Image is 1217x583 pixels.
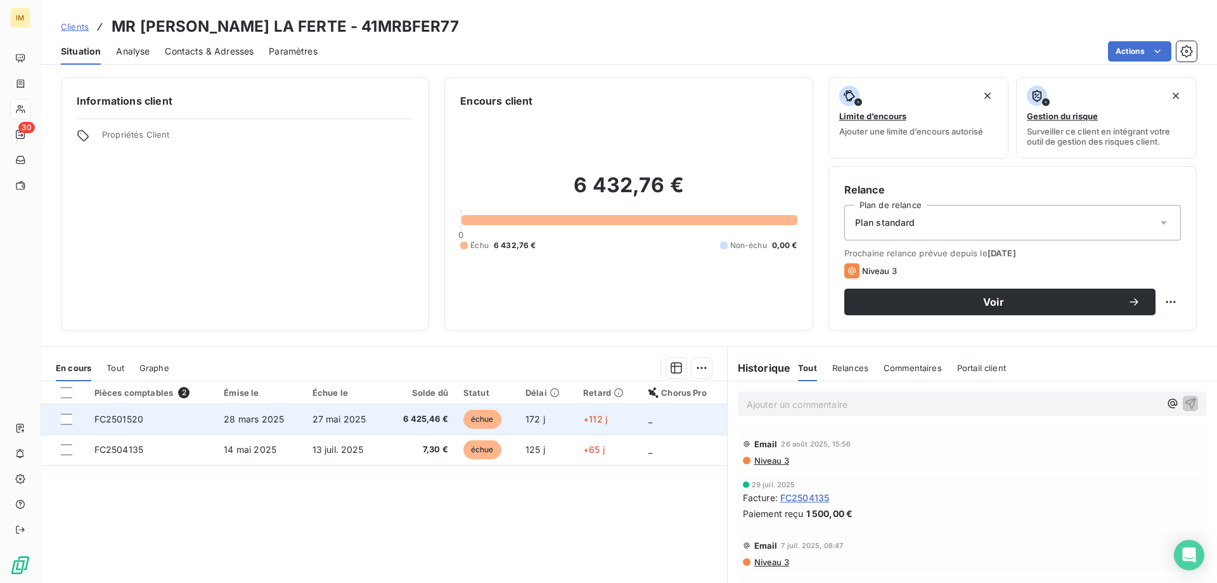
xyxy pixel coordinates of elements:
span: Prochaine relance prévue depuis le [844,248,1181,258]
button: Actions [1108,41,1171,62]
span: 0 [458,230,463,240]
span: Plan standard [855,216,915,229]
div: Chorus Pro [648,388,719,398]
span: 172 j [525,414,545,424]
span: 7 juil. 2025, 08:47 [781,542,843,549]
span: Situation [61,45,101,58]
span: Email [754,439,778,449]
span: Contacts & Adresses [165,45,254,58]
button: Voir [844,289,1156,315]
span: +65 j [583,444,605,455]
span: Limite d’encours [839,111,906,121]
span: 6 432,76 € [494,240,536,251]
div: Statut [463,388,510,398]
span: Relances [832,363,868,373]
h6: Encours client [460,93,532,108]
span: échue [463,410,501,429]
span: Clients [61,22,89,32]
span: 29 juil. 2025 [752,481,795,488]
h2: 6 432,76 € [460,173,797,211]
span: Commentaires [884,363,942,373]
span: 7,30 € [393,443,448,456]
span: Graphe [139,363,169,373]
span: Tout [106,363,124,373]
span: 28 mars 2025 [224,414,284,424]
span: Propriétés Client [102,129,413,147]
img: Logo LeanPay [10,555,30,575]
span: +112 j [583,414,607,424]
span: FC2504135 [94,444,143,455]
span: Portail client [957,363,1006,373]
h6: Historique [728,360,791,376]
span: 13 juil. 2025 [312,444,364,455]
h6: Informations client [77,93,413,108]
div: IM [10,8,30,28]
span: Email [754,540,778,551]
div: Retard [583,388,633,398]
div: Open Intercom Messenger [1174,540,1204,570]
span: 30 [18,122,35,133]
span: Facture : [743,491,778,504]
span: Paiement reçu [743,507,804,520]
span: _ [648,444,652,455]
span: FC2501520 [94,414,143,424]
span: Paramètres [269,45,318,58]
div: Échue le [312,388,378,398]
span: Voir [860,297,1128,307]
span: Ajouter une limite d’encours autorisé [839,126,983,136]
span: _ [648,414,652,424]
span: Niveau 3 [753,455,789,466]
span: En cours [56,363,91,373]
span: 1 500,00 € [806,507,853,520]
a: Clients [61,20,89,33]
div: Émise le [224,388,297,398]
h6: Relance [844,182,1181,197]
span: FC2504135 [780,491,829,504]
span: Échu [470,240,489,251]
span: Non-échu [730,240,767,251]
span: 14 mai 2025 [224,444,276,455]
span: 2 [178,387,190,398]
span: 0,00 € [772,240,797,251]
span: [DATE] [988,248,1016,258]
span: 6 425,46 € [393,413,448,426]
div: Délai [525,388,568,398]
h3: MR [PERSON_NAME] LA FERTE - 41MRBFER77 [112,15,459,38]
span: 125 j [525,444,545,455]
button: Gestion du risqueSurveiller ce client en intégrant votre outil de gestion des risques client. [1016,77,1197,159]
div: Pièces comptables [94,387,209,398]
div: Solde dû [393,388,448,398]
span: 26 août 2025, 15:56 [781,440,851,448]
span: échue [463,440,501,459]
span: Niveau 3 [862,266,897,276]
span: Tout [798,363,817,373]
span: Niveau 3 [753,557,789,567]
span: 27 mai 2025 [312,414,366,424]
button: Limite d’encoursAjouter une limite d’encours autorisé [828,77,1009,159]
span: Analyse [116,45,150,58]
span: Gestion du risque [1027,111,1098,121]
span: Surveiller ce client en intégrant votre outil de gestion des risques client. [1027,126,1186,147]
